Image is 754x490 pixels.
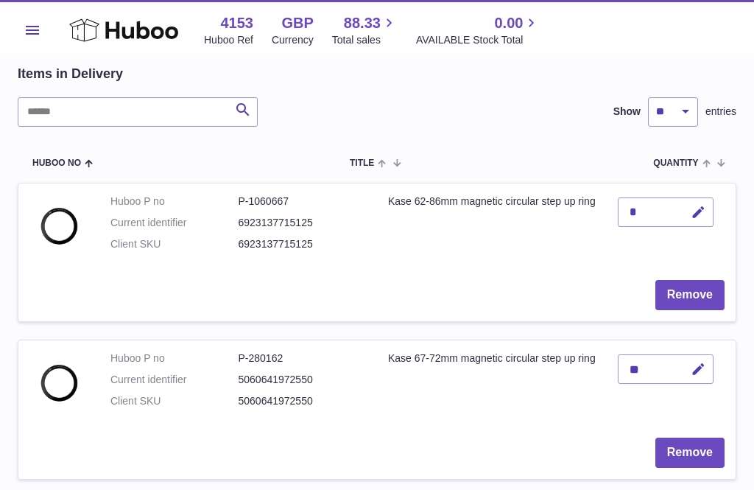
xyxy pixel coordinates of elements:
dt: Current identifier [110,216,239,230]
dt: Client SKU [110,394,239,408]
dd: 5060641972550 [239,394,367,408]
span: Huboo no [32,158,81,168]
span: Quantity [653,158,698,168]
dt: Client SKU [110,237,239,251]
strong: GBP [281,13,313,33]
dd: 6923137715125 [239,237,367,251]
div: Huboo Ref [204,33,253,47]
h2: Items in Delivery [18,65,123,83]
dd: 5060641972550 [239,373,367,387]
span: AVAILABLE Stock Total [416,33,540,47]
td: Kase 67-72mm magnetic circular step up ring [377,340,607,427]
button: Remove [655,280,725,310]
a: 88.33 Total sales [332,13,398,47]
span: 88.33 [344,13,381,33]
span: entries [705,105,736,119]
img: Kase 62-86mm magnetic circular step up ring [29,195,88,253]
dt: Huboo P no [110,351,239,365]
button: Remove [655,438,725,468]
img: Kase 67-72mm magnetic circular step up ring [29,351,88,410]
span: 0.00 [494,13,523,33]
dt: Current identifier [110,373,239,387]
dd: P-1060667 [239,195,367,209]
label: Show [613,105,641,119]
strong: 4153 [220,13,253,33]
dt: Huboo P no [110,195,239,209]
span: Total sales [332,33,398,47]
div: Currency [272,33,314,47]
dd: P-280162 [239,351,367,365]
td: Kase 62-86mm magnetic circular step up ring [377,183,607,270]
dd: 6923137715125 [239,216,367,230]
a: 0.00 AVAILABLE Stock Total [416,13,540,47]
span: Title [350,158,374,168]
